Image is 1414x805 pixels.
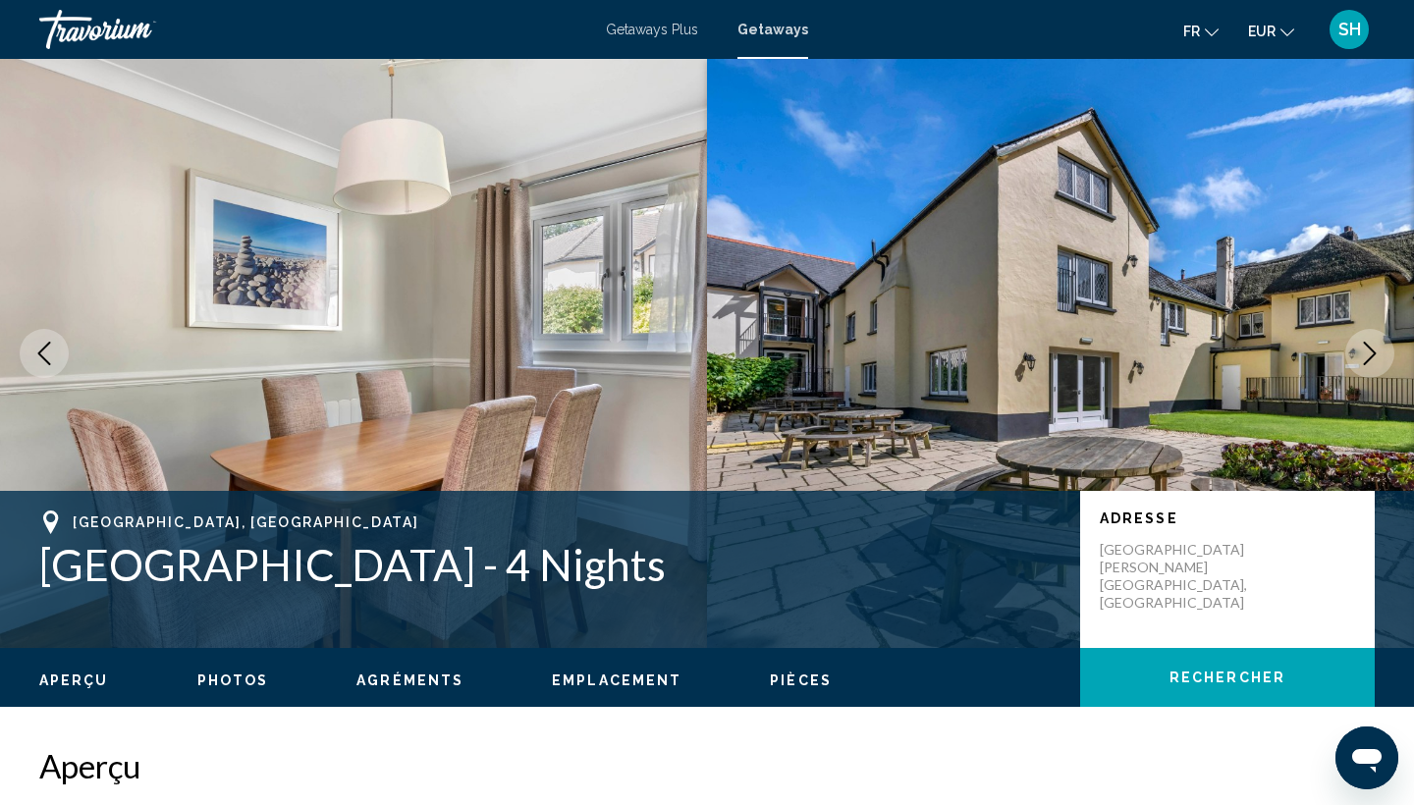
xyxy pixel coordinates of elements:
span: fr [1183,24,1200,39]
a: Travorium [39,10,586,49]
button: Next image [1345,329,1394,378]
p: Adresse [1100,510,1355,526]
span: Agréments [356,672,463,688]
span: Aperçu [39,672,109,688]
button: Change language [1183,17,1219,45]
a: Getaways [737,22,808,37]
span: [GEOGRAPHIC_DATA], [GEOGRAPHIC_DATA] [73,514,418,530]
button: Aperçu [39,671,109,689]
button: Pièces [770,671,832,689]
iframe: Bouton de lancement de la fenêtre de messagerie [1335,726,1398,789]
p: [GEOGRAPHIC_DATA] [PERSON_NAME] [GEOGRAPHIC_DATA], [GEOGRAPHIC_DATA] [1100,541,1257,612]
button: Emplacement [552,671,681,689]
span: EUR [1248,24,1276,39]
span: Photos [197,672,269,688]
button: Agréments [356,671,463,689]
button: Change currency [1248,17,1294,45]
span: SH [1338,20,1361,39]
button: User Menu [1324,9,1375,50]
span: Rechercher [1169,671,1285,686]
h2: Aperçu [39,746,1375,785]
button: Previous image [20,329,69,378]
button: Photos [197,671,269,689]
a: Getaways Plus [606,22,698,37]
span: Emplacement [552,672,681,688]
button: Rechercher [1080,648,1375,707]
h1: [GEOGRAPHIC_DATA] - 4 Nights [39,539,1060,590]
span: Pièces [770,672,832,688]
